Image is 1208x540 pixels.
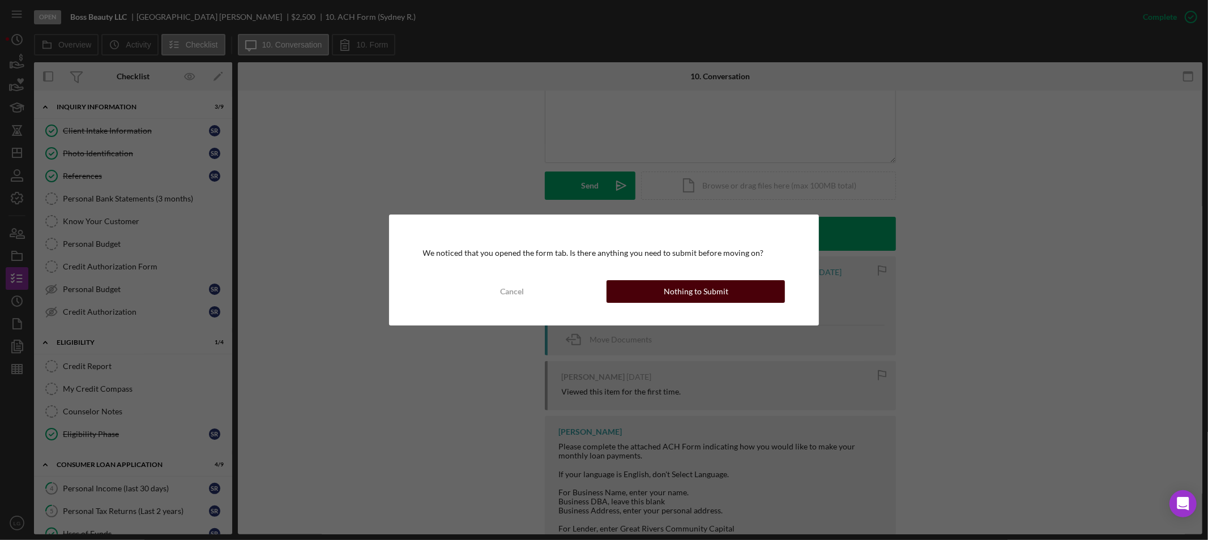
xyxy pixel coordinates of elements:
[500,280,524,303] div: Cancel
[607,280,785,303] button: Nothing to Submit
[1169,490,1197,517] div: Open Intercom Messenger
[664,280,728,303] div: Nothing to Submit
[423,280,601,303] button: Cancel
[423,248,786,258] div: We noticed that you opened the form tab. Is there anything you need to submit before moving on?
